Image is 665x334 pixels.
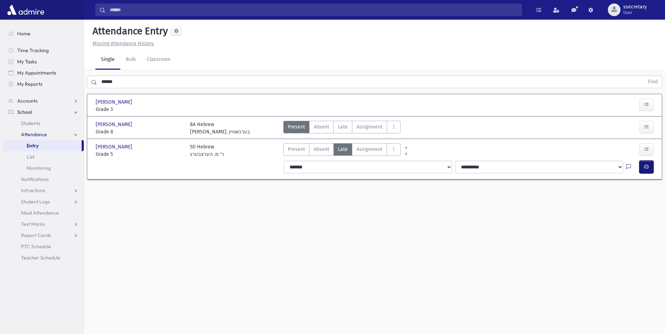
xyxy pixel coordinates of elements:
[623,10,647,15] span: User
[3,230,84,241] a: Report Cards
[106,4,522,16] input: Search
[357,123,382,131] span: Assignment
[3,67,84,78] a: My Appointments
[27,165,51,171] span: Monitoring
[283,143,401,158] div: AttTypes
[357,146,382,153] span: Assignment
[17,70,56,76] span: My Appointments
[17,30,30,37] span: Home
[6,3,46,17] img: AdmirePro
[96,121,134,128] span: [PERSON_NAME]
[21,221,45,227] span: Test Marks
[3,56,84,67] a: My Tasks
[3,140,82,151] a: Entry
[3,151,84,162] a: List
[338,123,348,131] span: Late
[3,241,84,252] a: PTC Schedule
[190,143,224,158] div: 5D Hebrew ר' מ. הערצבערג
[17,98,38,104] span: Accounts
[3,45,84,56] a: Time Tracking
[21,255,60,261] span: Teacher Schedule
[96,128,183,135] span: Grade 8
[314,146,329,153] span: Absent
[314,123,329,131] span: Absent
[17,58,37,65] span: My Tasks
[21,131,47,138] span: Attendance
[3,207,84,218] a: Meal Attendance
[3,185,84,196] a: Infractions
[3,196,84,207] a: Student Logs
[21,176,49,182] span: Notifications
[21,210,59,216] span: Meal Attendance
[3,78,84,90] a: My Reports
[21,232,51,238] span: Report Cards
[96,106,183,113] span: Grade 3
[27,154,34,160] span: List
[288,123,305,131] span: Present
[120,50,141,70] a: Bulk
[141,50,176,70] a: Classroom
[190,121,250,135] div: 8A Hebrew [PERSON_NAME]. בערנשטיין
[95,50,120,70] a: Single
[3,118,84,129] a: Students
[283,121,401,135] div: AttTypes
[3,28,84,39] a: Home
[3,218,84,230] a: Test Marks
[96,143,134,151] span: [PERSON_NAME]
[644,76,662,88] button: Find
[27,142,39,149] span: Entry
[21,243,51,250] span: PTC Schedule
[288,146,305,153] span: Present
[96,98,134,106] span: [PERSON_NAME]
[623,4,647,10] span: ssecretary
[21,187,45,194] span: Infractions
[93,41,154,47] u: Missing Attendance History
[21,199,50,205] span: Student Logs
[17,81,42,87] span: My Reports
[21,120,40,126] span: Students
[3,252,84,263] a: Teacher Schedule
[96,151,183,158] span: Grade 5
[90,25,168,37] h5: Attendance Entry
[17,47,49,54] span: Time Tracking
[90,41,154,47] a: Missing Attendance History
[3,106,84,118] a: School
[3,162,84,174] a: Monitoring
[3,129,84,140] a: Attendance
[338,146,348,153] span: Late
[3,95,84,106] a: Accounts
[17,109,32,115] span: School
[3,174,84,185] a: Notifications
